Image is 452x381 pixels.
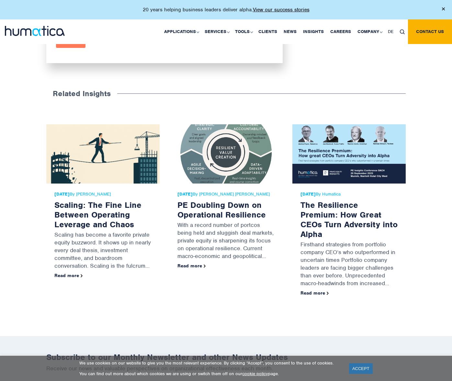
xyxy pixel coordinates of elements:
p: We use cookies on our website to give you the most relevant experience. By clicking “Accept”, you... [79,360,341,366]
img: arrowicon [81,274,83,277]
a: Company [354,19,385,44]
span: DE [388,29,393,34]
p: I agree to Humatica's and that Humatica may use my data to contact e via email. [8,42,200,53]
p: Scaling has become a favorite private equity buzzword. It shows up in nearly every deal thesis, i... [54,229,152,273]
img: logo [5,26,65,36]
a: Insights [300,19,327,44]
a: Services [201,19,232,44]
a: The Resilience Premium: How Great CEOs Turn Adversity into Alpha [300,200,398,239]
a: News [280,19,300,44]
input: Last name* [108,1,214,14]
a: View our success stories [253,6,310,13]
a: Tools [232,19,255,44]
h3: Related Insights [46,83,117,105]
a: Read more [300,290,329,296]
a: Careers [327,19,354,44]
a: ACCEPT [349,363,373,374]
img: Scaling: The Fine Line Between Operating Leverage and Chaos [46,124,160,184]
p: Firsthand strategies from portfolio company CEO’s who outperformed in uncertain times Portfolio c... [300,239,398,290]
a: Applications [161,19,201,44]
a: DE [385,19,397,44]
img: arrowicon [327,292,329,295]
img: The Resilience Premium: How Great CEOs Turn Adversity into Alpha [292,124,406,184]
img: arrowicon [204,264,206,267]
strong: [DATE] [54,191,70,197]
span: By [PERSON_NAME] [PERSON_NAME] [177,192,275,197]
span: By [PERSON_NAME] [54,192,152,197]
p: With a record number of portcos being held and sluggish deal markets, private equity is sharpenin... [177,219,275,263]
a: Contact us [408,19,452,44]
a: Data Protection Policy [51,42,96,48]
a: Read more [177,263,206,269]
span: By Humatica [300,192,398,197]
img: PE Doubling Down on Operational Resilience [169,124,283,184]
a: Read more [54,273,83,278]
img: search_icon [400,29,405,34]
strong: [DATE] [300,191,316,197]
strong: [DATE] [177,191,193,197]
p: You can find out more about which cookies we are using or switch them off on our page. [79,371,341,376]
h2: Subscribe to our Monthly Newsletter and other News Updates [46,352,406,362]
a: PE Doubling Down on Operational Resilience [177,200,266,220]
a: Clients [255,19,280,44]
input: Email* [108,21,214,34]
a: Scaling: The Fine Line Between Operating Leverage and Chaos [54,200,141,230]
a: cookie policy [242,371,268,376]
p: 20 years helping business leaders deliver alpha. [143,6,310,13]
input: I agree to Humatica'sData Protection Policyand that Humatica may use my data to contact e via ema... [2,43,6,47]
